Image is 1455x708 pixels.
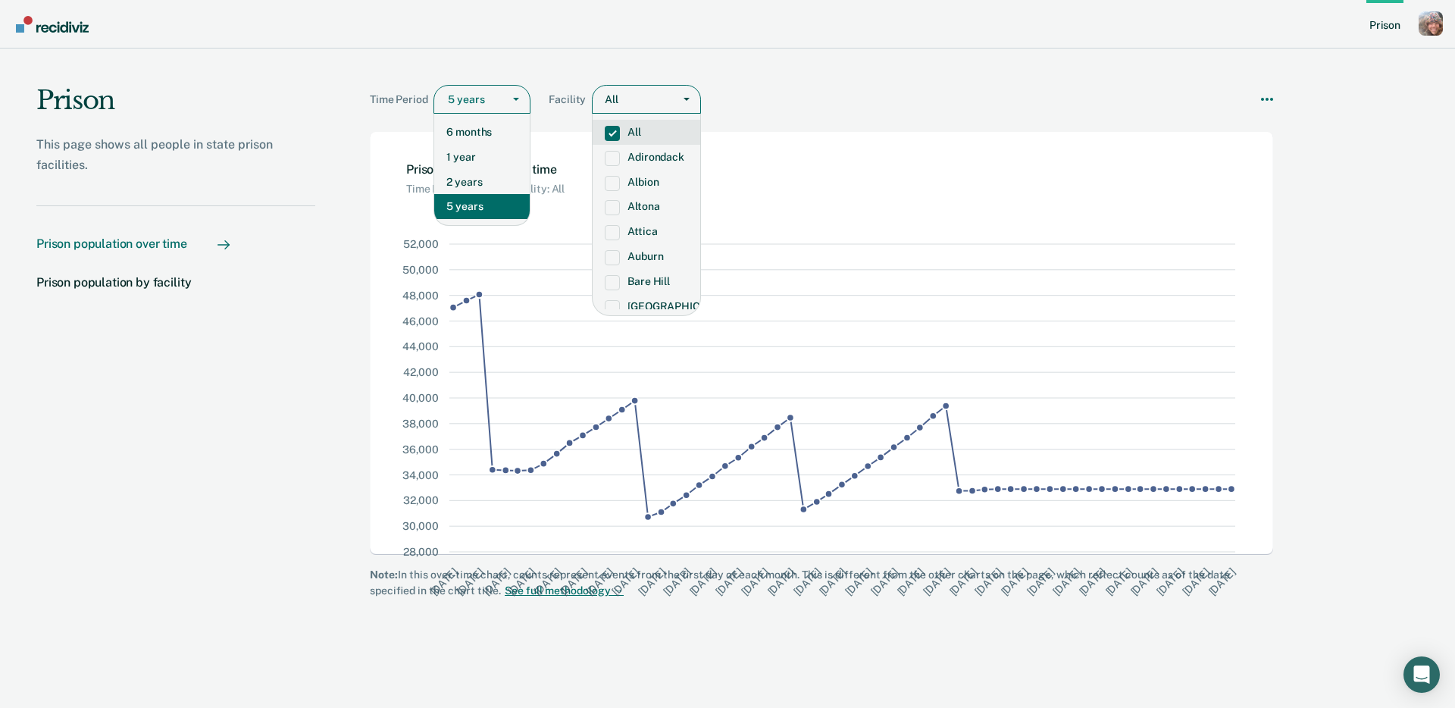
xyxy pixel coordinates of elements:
label: Auburn [605,250,688,263]
label: Albion [605,176,688,189]
button: Profile dropdown button [1419,11,1443,36]
div: 6 months [434,120,530,145]
nav: Chart navigation [36,237,315,338]
div: Open Intercom Messenger [1403,656,1440,693]
main: Main chart and filter content [315,49,1334,700]
div: All [593,89,673,111]
div: Prison population by facility [36,275,191,290]
span: Facility [549,93,592,106]
div: Prison population over time [36,237,187,251]
div: 1 year [434,145,530,170]
label: [GEOGRAPHIC_DATA] [605,300,688,313]
input: timePeriod [448,93,450,106]
svg: More options [1261,93,1273,105]
label: Bare Hill [605,275,688,288]
div: 2 years [434,170,530,195]
div: 5 years [434,194,530,219]
label: Altona [605,200,688,213]
h2: Chart: Prison population over time. Current filters: Time Period: 5 years; Facility: All [406,162,565,196]
label: All [605,126,688,139]
label: Attica [605,225,688,238]
h1: Prison [36,85,315,128]
label: Adirondack [605,151,688,164]
span: Time Period [370,93,433,106]
p: This page shows all people in state prison facilities. [36,134,315,175]
img: Recidiviz [16,16,89,33]
div: Chart subtitle [406,177,565,196]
